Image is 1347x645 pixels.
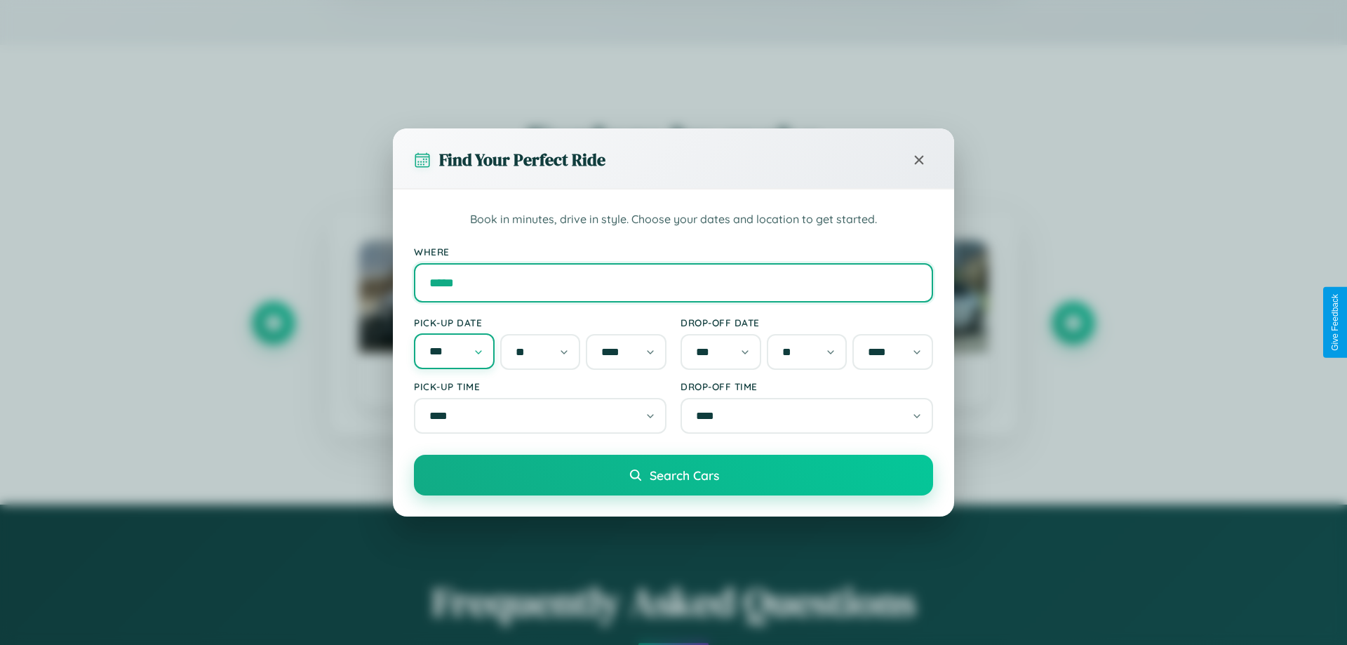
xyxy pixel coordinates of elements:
label: Drop-off Date [681,317,933,328]
h3: Find Your Perfect Ride [439,148,605,171]
p: Book in minutes, drive in style. Choose your dates and location to get started. [414,211,933,229]
span: Search Cars [650,467,719,483]
label: Pick-up Date [414,317,666,328]
label: Drop-off Time [681,380,933,392]
label: Where [414,246,933,258]
label: Pick-up Time [414,380,666,392]
button: Search Cars [414,455,933,496]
